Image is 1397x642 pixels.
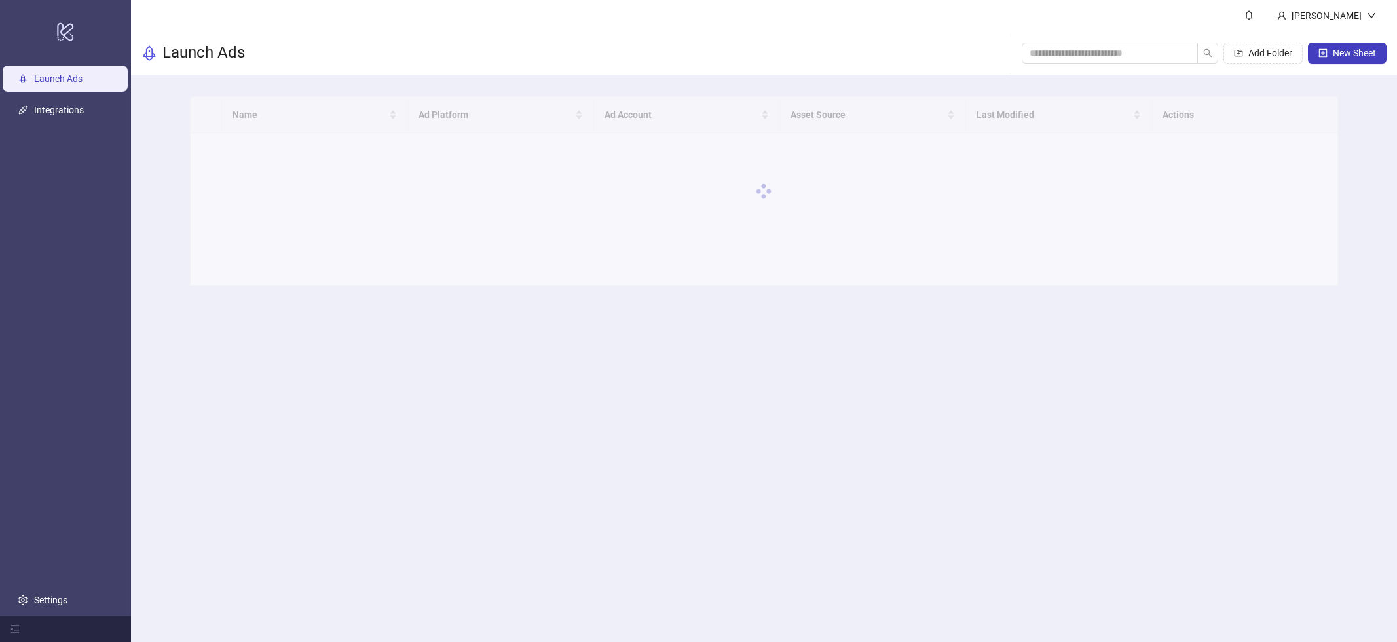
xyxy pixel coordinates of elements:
[1286,9,1367,23] div: [PERSON_NAME]
[10,624,20,633] span: menu-fold
[1244,10,1254,20] span: bell
[1318,48,1328,58] span: plus-square
[141,45,157,61] span: rocket
[1203,48,1212,58] span: search
[34,595,67,605] a: Settings
[34,74,83,85] a: Launch Ads
[1367,11,1376,20] span: down
[1308,43,1387,64] button: New Sheet
[1333,48,1376,58] span: New Sheet
[34,105,84,116] a: Integrations
[1234,48,1243,58] span: folder-add
[162,43,245,64] h3: Launch Ads
[1277,11,1286,20] span: user
[1223,43,1303,64] button: Add Folder
[1248,48,1292,58] span: Add Folder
